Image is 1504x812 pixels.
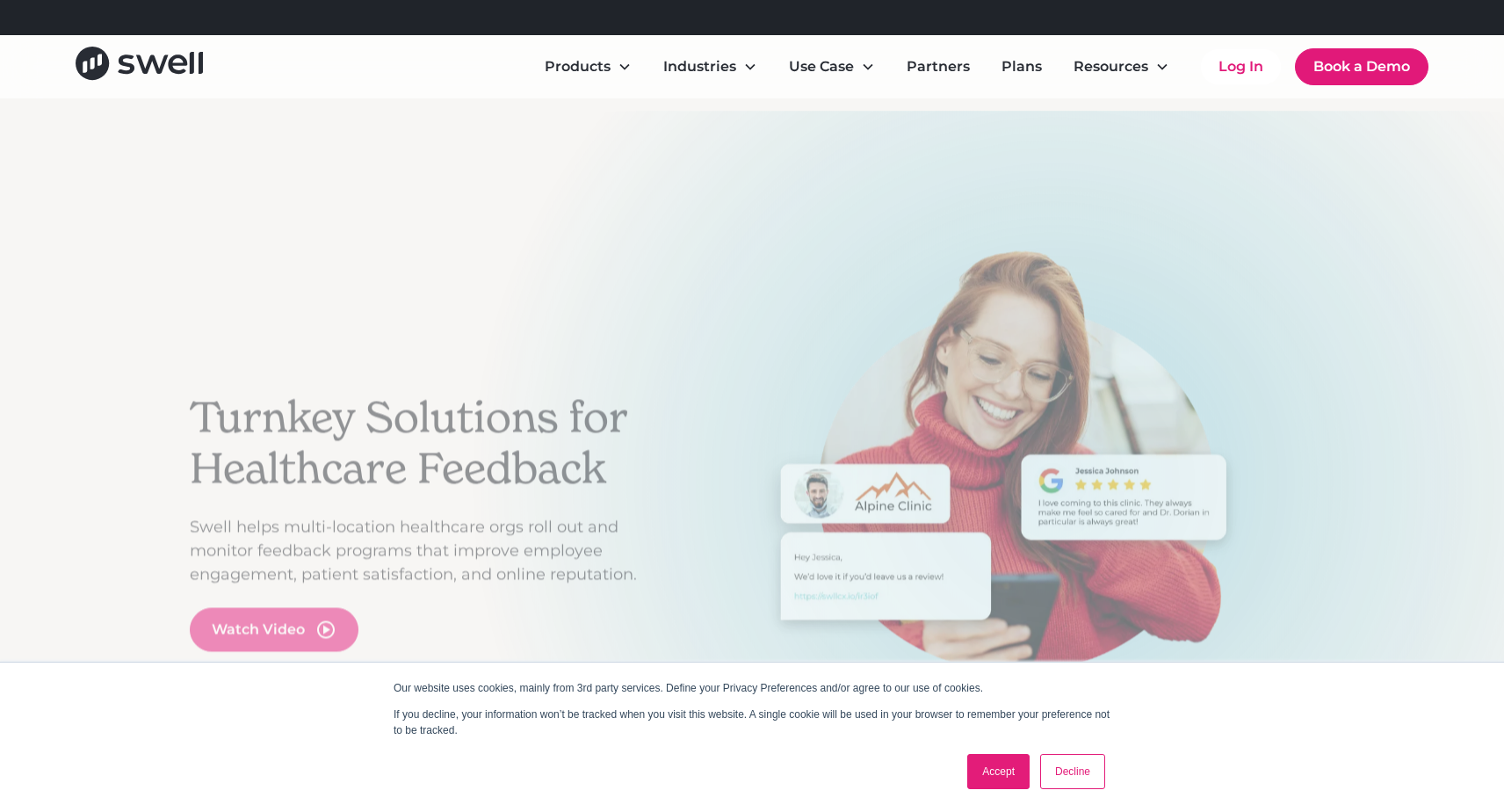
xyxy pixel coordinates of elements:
[1059,49,1183,84] div: Resources
[775,49,889,84] div: Use Case
[531,49,646,84] div: Products
[987,49,1056,84] a: Plans
[190,607,358,651] a: open lightbox
[212,619,305,640] div: Watch Video
[663,56,736,77] div: Industries
[394,680,1110,696] p: Our website uses cookies, mainly from 3rd party services. Define your Privacy Preferences and/or ...
[649,49,771,84] div: Industries
[789,56,854,77] div: Use Case
[1040,754,1105,789] a: Decline
[545,56,611,77] div: Products
[893,49,984,84] a: Partners
[1201,49,1281,84] a: Log In
[190,393,664,494] h2: Turnkey Solutions for Healthcare Feedback
[1074,56,1148,77] div: Resources
[1295,48,1428,85] a: Book a Demo
[967,754,1030,789] a: Accept
[190,515,664,586] p: Swell helps multi-location healthcare orgs roll out and monitor feedback programs that improve em...
[394,707,1110,738] p: If you decline, your information won’t be tracked when you visit this website. A single cookie wi...
[76,47,203,86] a: home
[682,250,1314,738] div: 1 of 3
[682,250,1314,794] div: carousel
